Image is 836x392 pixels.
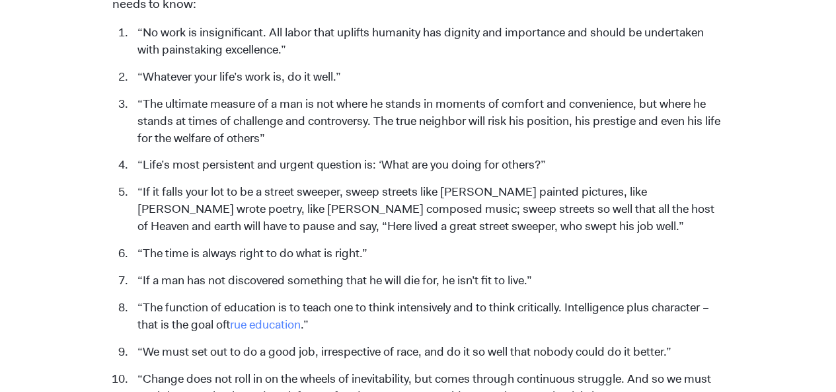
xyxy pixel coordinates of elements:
[131,299,724,334] li: “The function of education is to teach one to think intensively and to think critically. Intellig...
[131,24,724,59] li: “No work is insignificant. All labor that uplifts humanity has dignity and importance and should ...
[131,184,724,235] li: “If it falls your lot to be a street sweeper, sweep streets like [PERSON_NAME] painted pictures, ...
[131,272,724,290] li: “If a man has not discovered something that he will die for, he isn’t fit to live.”
[230,317,301,333] a: true education
[131,96,724,147] li: “The ultimate measure of a man is not where he stands in moments of comfort and convenience, but ...
[131,245,724,262] li: “The time is always right to do what is right.”
[131,157,724,174] li: “Life’s most persistent and urgent question is: ‘What are you doing for others?”
[131,69,724,86] li: “Whatever your life’s work is, do it well.”
[131,344,724,361] li: “We must set out to do a good job, irrespective of race, and do it so well that nobody could do i...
